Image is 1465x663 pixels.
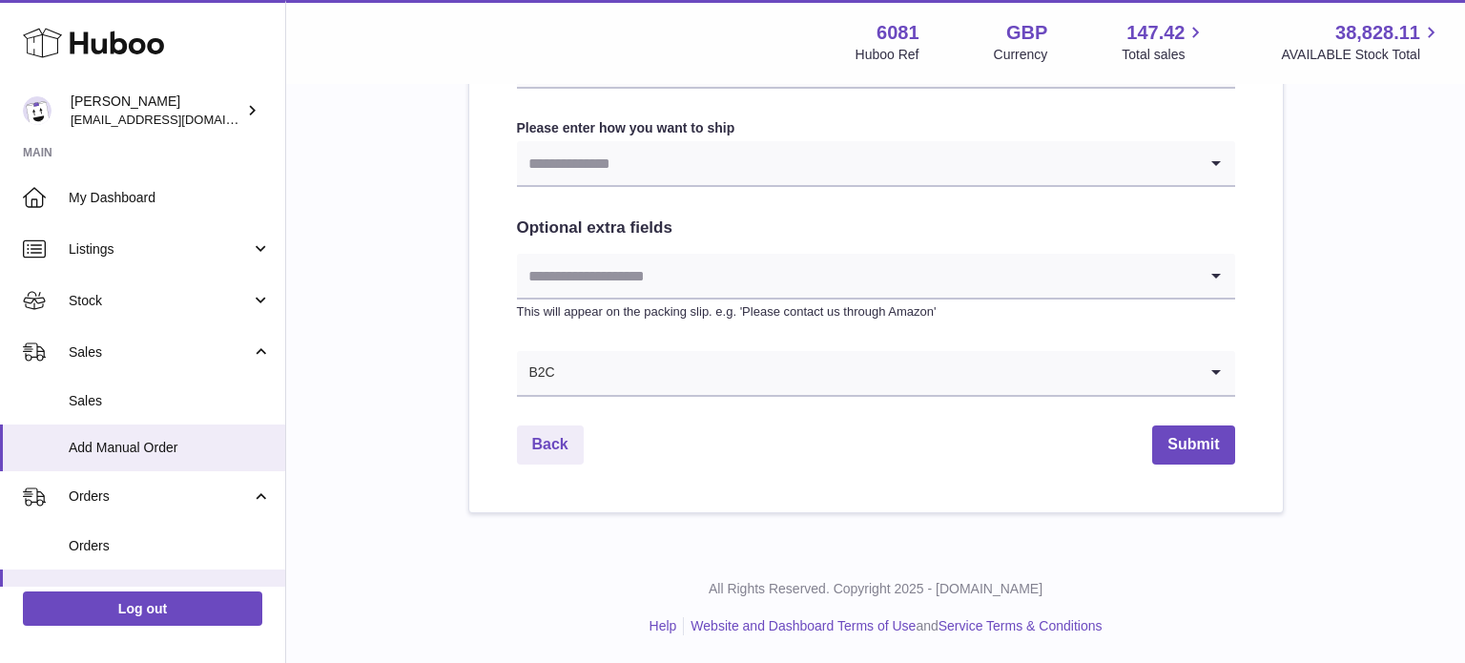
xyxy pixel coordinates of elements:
a: 38,828.11 AVAILABLE Stock Total [1281,20,1442,64]
a: Help [650,618,677,633]
li: and [684,617,1102,635]
a: Service Terms & Conditions [939,618,1103,633]
div: Huboo Ref [856,46,919,64]
a: Website and Dashboard Terms of Use [691,618,916,633]
input: Search for option [517,254,1197,298]
span: Orders [69,537,271,555]
a: Log out [23,591,262,626]
button: Submit [1152,425,1234,465]
div: Search for option [517,351,1235,397]
input: Search for option [556,351,1197,395]
strong: GBP [1006,20,1047,46]
span: My Dashboard [69,189,271,207]
div: [PERSON_NAME] [71,93,242,129]
label: Please enter how you want to ship [517,119,1235,137]
span: 147.42 [1126,20,1185,46]
span: Total sales [1122,46,1207,64]
div: Search for option [517,254,1235,300]
a: 147.42 Total sales [1122,20,1207,64]
span: Stock [69,292,251,310]
h2: Optional extra fields [517,218,1235,239]
span: Listings [69,240,251,259]
p: All Rights Reserved. Copyright 2025 - [DOMAIN_NAME] [301,580,1450,598]
img: hello@pogsheadphones.com [23,96,52,125]
input: Search for option [517,141,1197,185]
span: 38,828.11 [1335,20,1420,46]
span: Orders [69,487,251,506]
span: [EMAIL_ADDRESS][DOMAIN_NAME] [71,112,280,127]
a: Back [517,425,584,465]
span: AVAILABLE Stock Total [1281,46,1442,64]
span: B2C [517,351,556,395]
p: This will appear on the packing slip. e.g. 'Please contact us through Amazon' [517,303,1235,321]
div: Currency [994,46,1048,64]
span: Sales [69,343,251,362]
strong: 6081 [877,20,919,46]
span: Sales [69,392,271,410]
span: Add Manual Order [69,439,271,457]
div: Search for option [517,141,1235,187]
span: Add Manual Order [69,584,271,602]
